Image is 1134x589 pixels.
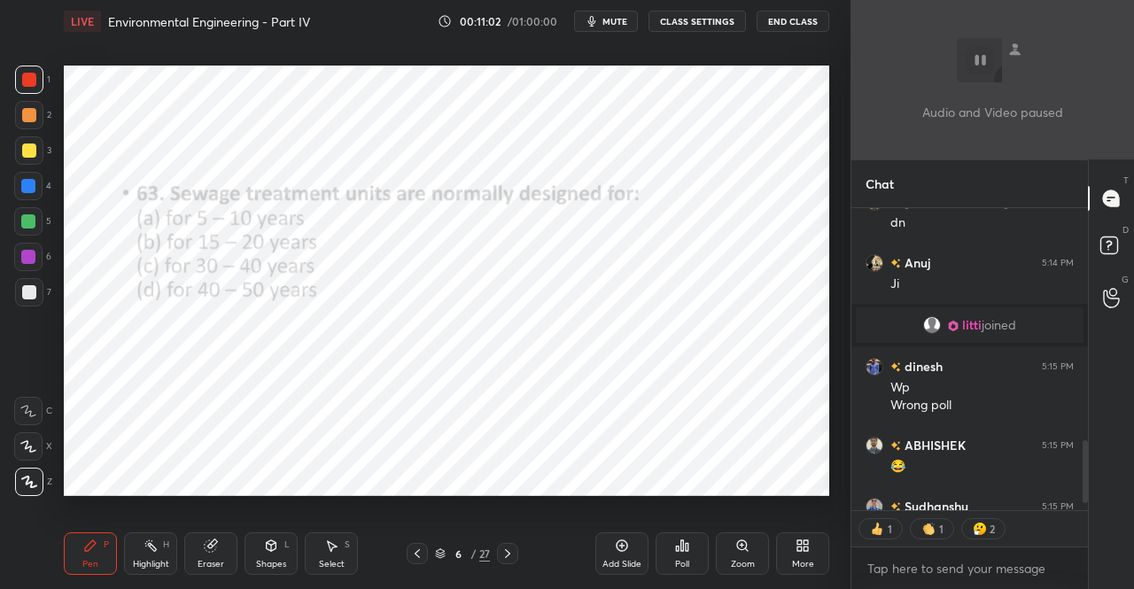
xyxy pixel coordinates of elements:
div: 5:15 PM [1042,440,1074,451]
div: Zoom [731,560,755,569]
p: Audio and Video paused [922,103,1063,121]
p: T [1123,174,1129,187]
img: e6014d4017c3478a8bc727f8de9f7bcc.jpg [866,437,883,454]
span: mute [602,15,627,27]
div: 7 [15,278,51,306]
div: 2 [15,101,51,129]
button: CLASS SETTINGS [649,11,746,32]
div: C [14,397,52,425]
div: 😂 [890,458,1074,476]
h6: Anuj [901,253,930,272]
span: joined [982,318,1016,332]
div: Add Slide [602,560,641,569]
div: Wrong poll [890,397,1074,415]
div: grid [851,208,1088,547]
div: Poll [675,560,689,569]
div: 1 [15,66,50,94]
div: Z [15,468,52,496]
h4: Environmental Engineering - Part IV [108,13,310,30]
div: 5:15 PM [1042,501,1074,512]
img: no-rating-badge.077c3623.svg [890,362,901,372]
div: 1 [937,522,944,536]
div: 27 [479,546,490,562]
div: 1 [886,522,893,536]
div: 5:14 PM [1042,258,1074,268]
div: S [345,540,350,549]
div: dn [890,214,1074,232]
p: G [1122,273,1129,286]
div: L [284,540,290,549]
span: litti [962,318,982,332]
div: 6 [14,243,51,271]
img: 224aaab2524d43a2a86fbb1a9dcacf55.jpg [866,254,883,272]
div: H [163,540,169,549]
div: 4 [14,172,51,200]
div: X [14,432,52,461]
h6: Sudhanshu [901,497,968,515]
img: no-rating-badge.077c3623.svg [890,259,901,268]
div: Wp [890,379,1074,397]
div: More [792,560,814,569]
button: End Class [757,11,829,32]
div: Eraser [198,560,224,569]
img: thumbs_up.png [868,520,886,538]
div: P [104,540,109,549]
h6: dinesh [901,357,943,376]
div: Select [319,560,345,569]
div: 3 [15,136,51,165]
div: / [470,548,476,559]
h6: ABHISHEK [901,436,966,454]
img: no-rating-badge.077c3623.svg [890,441,901,451]
img: no-rating-badge.077c3623.svg [890,502,901,512]
img: thinking_face.png [971,520,989,538]
div: LIVE [64,11,101,32]
div: Ji [890,275,1074,293]
img: 2310f26a01f1451db1737067555323cb.jpg [866,498,883,515]
img: default.png [923,316,941,334]
div: 5:15 PM [1042,361,1074,372]
img: clapping_hands.png [920,520,937,538]
p: Chat [851,160,908,207]
img: Learner_Badge_pro_50a137713f.svg [948,321,959,331]
div: 5 [14,207,51,236]
div: Highlight [133,560,169,569]
div: 6 [449,548,467,559]
div: Pen [82,560,98,569]
div: 2 [989,522,996,536]
div: Shapes [256,560,286,569]
p: D [1122,223,1129,236]
img: a58baf74f476413e9fd9c7958de67fe7.jpg [866,358,883,376]
button: mute [574,11,638,32]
